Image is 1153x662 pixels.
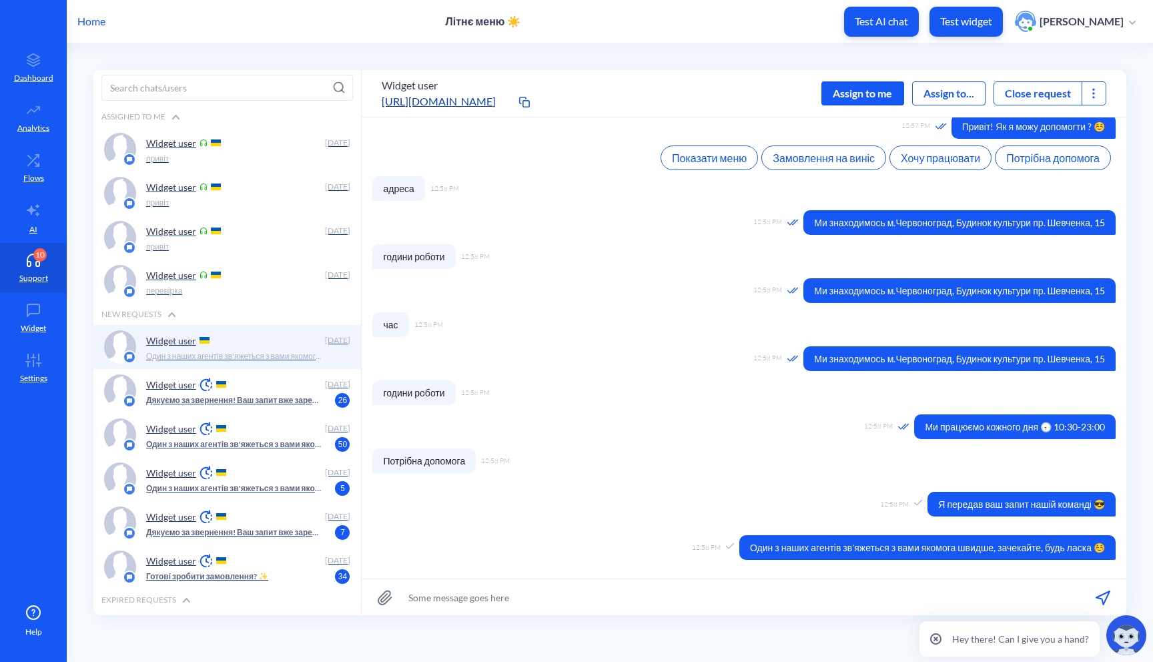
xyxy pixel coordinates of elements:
[994,85,1082,101] button: Close request
[951,114,1116,139] span: Привіт! Як я можу допомогти ? ☺️
[146,226,196,237] p: Widget user
[123,285,136,298] img: platform icon
[93,545,361,589] a: platform iconWidget user not working hours icon[DATE]Готові зробити замовлення? ✨
[324,225,350,237] div: [DATE]
[17,122,49,134] p: Analytics
[995,145,1111,170] button: Потрібна допомога
[93,413,361,457] a: platform iconWidget user not working hours icon[DATE]Один з наших агентів зв'яжеться з вами якомо...
[1106,615,1146,655] img: copilot-icon.svg
[1008,9,1142,33] button: user photo[PERSON_NAME]
[216,425,226,432] img: UA
[821,81,904,105] div: Assign to me
[123,153,136,166] img: platform icon
[372,448,476,473] span: Потрібна допомога
[146,438,323,450] p: Один з наших агентів зв'яжеться з вами якомога швидше тут ☺️
[146,335,196,346] p: Widget user
[93,260,361,304] a: platform iconWidget user Support Icon[DATE]перевірка
[445,15,520,28] p: Літнє меню ☀️
[914,414,1116,439] span: Ми працюємо кожного дня 🕣 10:30-23:00
[912,81,986,105] button: Assign to...
[93,369,361,413] a: platform iconWidget user not working hours icon[DATE]Дякуємо за звернення! Ваш запит вже зареєстр...
[23,172,44,184] p: Flows
[855,15,908,28] p: Test AI chat
[211,184,221,190] img: UA
[146,137,196,149] p: Widget user
[324,269,350,281] div: [DATE]
[77,13,105,29] p: Home
[146,394,323,406] p: Дякуємо за звернення! Ваш запит вже зареєстровано. Наш адміністратор зв'яжеться з вами якомога шв...
[200,554,213,567] img: not working hours icon
[1015,11,1036,32] img: user photo
[123,241,136,254] img: platform icon
[739,535,1116,560] span: Один з наших агентів зв'яжеться з вами якомога швидше, зачекайте, будь ласка ☺️
[335,569,350,584] span: 34
[761,145,886,170] button: Замовлення на виніс
[146,511,196,523] p: Widget user
[901,121,930,132] span: 12:57 PM
[123,527,136,540] img: platform icon
[93,127,361,172] a: platform iconWidget user Support Icon[DATE]привіт
[335,437,350,452] span: 50
[324,181,350,193] div: [DATE]
[773,151,875,164] span: Замовлення на виніс
[672,151,747,164] span: Показати меню
[372,244,455,269] span: години роботи
[146,285,182,297] p: перевірка
[211,139,221,146] img: UA
[146,350,323,362] p: Один з наших агентів зв'яжеться з вами якомога швидше, зачекайте, будь ласка ☺️
[335,481,350,496] span: 5
[20,372,47,384] p: Settings
[146,270,196,281] p: Widget user
[123,571,136,584] img: platform icon
[880,499,909,509] span: 12:58 PM
[324,466,350,478] div: [DATE]
[952,632,1089,646] p: Hey there! Can I give you a hand?
[25,626,42,638] span: Help
[33,248,47,262] div: 10
[93,106,361,127] div: Assigned to me
[864,421,893,432] span: 12:58 PM
[940,15,992,28] p: Test widget
[211,228,221,234] img: UA
[692,543,721,553] span: 12:58 PM
[927,492,1116,517] span: Я передав ваш запит нашій команді 😎
[461,388,490,398] span: 12:58 PM
[146,379,196,390] p: Widget user
[200,510,213,523] img: not working hours icon
[123,350,136,364] img: platform icon
[93,457,361,501] a: platform iconWidget user not working hours icon[DATE]Один з наших агентів зв'яжеться з вами якомо...
[200,337,210,344] img: UA
[200,271,208,279] img: Support Icon
[324,555,350,567] div: [DATE]
[211,272,221,278] img: UA
[200,183,208,191] img: Support Icon
[929,7,1003,37] a: Test widget
[481,456,510,466] span: 12:58 PM
[844,7,919,37] button: Test AI chat
[216,557,226,564] img: UA
[901,151,980,164] span: Хочу працювати
[324,511,350,523] div: [DATE]
[803,278,1116,303] span: Ми знаходимось м.Червоноград, Будинок культури пр. Шевченка, 15
[1040,14,1124,29] p: [PERSON_NAME]
[29,224,37,236] p: AI
[123,438,136,452] img: platform icon
[661,145,758,170] button: Показати меню
[146,482,323,494] p: Один з наших агентів зв'яжеться з вами якомога швидше тут ☺️
[19,272,48,284] p: Support
[335,525,350,540] span: 7
[382,77,438,93] button: Widget user
[146,527,323,539] p: Дякуємо за звернення! Ваш запит вже зареєстровано. Наш адміністратор зв'яжеться з вами якомога шв...
[324,137,350,149] div: [DATE]
[803,210,1116,235] span: Ми знаходимось м.Червоноград, Будинок культури пр. Шевченка, 15
[93,589,361,611] div: Expired Requests
[430,184,459,194] span: 12:58 PM
[216,469,226,476] img: UA
[382,93,515,109] a: [URL][DOMAIN_NAME]
[123,197,136,210] img: platform icon
[101,75,353,101] input: Search chats/users
[123,394,136,408] img: platform icon
[93,501,361,545] a: platform iconWidget user not working hours icon[DATE]Дякуємо за звернення! Ваш запит вже зареєстр...
[146,153,169,165] p: привіт
[324,334,350,346] div: [DATE]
